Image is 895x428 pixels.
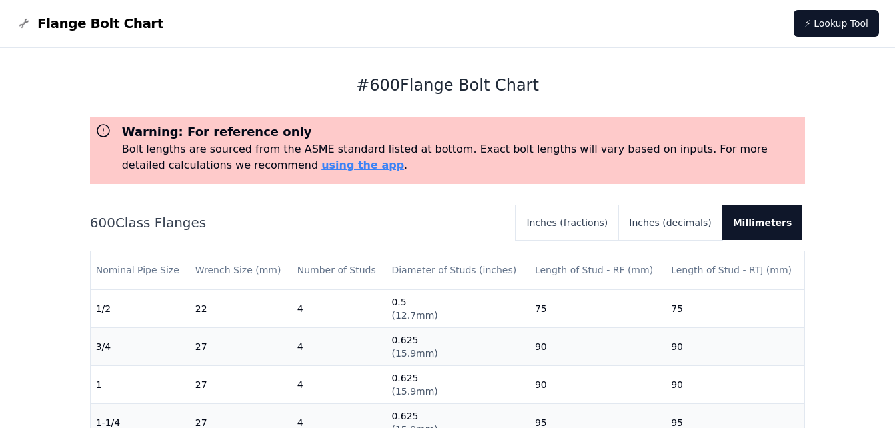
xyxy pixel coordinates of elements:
span: ( 12.7mm ) [391,310,437,321]
img: Flange Bolt Chart Logo [16,15,32,31]
td: 75 [666,289,804,327]
span: ( 15.9mm ) [391,386,437,397]
th: Diameter of Studs (inches) [386,251,529,289]
td: 90 [530,365,666,403]
td: 4 [292,327,387,365]
span: ( 15.9mm ) [391,348,437,359]
td: 4 [292,365,387,403]
td: 0.5 [386,289,529,327]
td: 3/4 [91,327,190,365]
button: Inches (fractions) [516,205,618,240]
h3: Warning: For reference only [122,123,800,141]
td: 90 [666,327,804,365]
span: Flange Bolt Chart [37,14,163,33]
th: Number of Studs [292,251,387,289]
td: 4 [292,289,387,327]
th: Wrench Size (mm) [190,251,292,289]
th: Nominal Pipe Size [91,251,190,289]
a: ⚡ Lookup Tool [794,10,879,37]
button: Millimeters [722,205,803,240]
p: Bolt lengths are sourced from the ASME standard listed at bottom. Exact bolt lengths will vary ba... [122,141,800,173]
td: 0.625 [386,327,529,365]
td: 75 [530,289,666,327]
h1: # 600 Flange Bolt Chart [90,75,806,96]
td: 0.625 [386,365,529,403]
td: 1/2 [91,289,190,327]
td: 22 [190,289,292,327]
th: Length of Stud - RTJ (mm) [666,251,804,289]
td: 27 [190,327,292,365]
a: using the app [321,159,404,171]
a: Flange Bolt Chart LogoFlange Bolt Chart [16,14,163,33]
td: 90 [666,365,804,403]
th: Length of Stud - RF (mm) [530,251,666,289]
button: Inches (decimals) [618,205,722,240]
td: 27 [190,365,292,403]
td: 1 [91,365,190,403]
td: 90 [530,327,666,365]
h2: 600 Class Flanges [90,213,506,232]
